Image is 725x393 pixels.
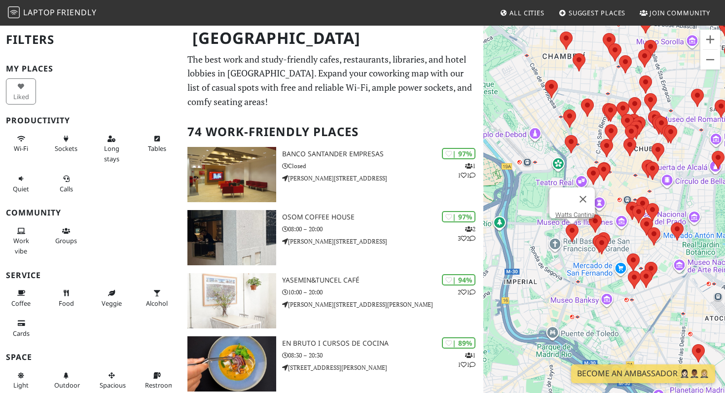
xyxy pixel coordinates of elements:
[55,236,77,245] span: Group tables
[282,300,483,309] p: [PERSON_NAME][STREET_ADDRESS][PERSON_NAME]
[282,150,483,158] h3: Banco Santander Empresas
[13,184,29,193] span: Quiet
[51,285,81,311] button: Food
[700,30,720,49] button: Zoom in
[13,236,29,255] span: People working
[282,287,483,297] p: 10:00 – 20:00
[97,285,127,311] button: Veggie
[6,315,36,341] button: Cards
[148,144,166,153] span: Work-friendly tables
[458,351,475,369] p: 1 1 1
[569,8,626,17] span: Suggest Places
[496,4,548,22] a: All Cities
[6,353,176,362] h3: Space
[700,50,720,70] button: Zoom out
[282,237,483,246] p: [PERSON_NAME][STREET_ADDRESS]
[6,131,36,157] button: Wi-Fi
[181,336,484,392] a: EN BRUTO I CURSOS DE COCINA | 89% 111 EN BRUTO I CURSOS DE COCINA 08:30 – 20:30 [STREET_ADDRESS][...
[8,6,20,18] img: LaptopFriendly
[184,25,482,52] h1: [GEOGRAPHIC_DATA]
[282,351,483,360] p: 08:30 – 20:30
[555,4,630,22] a: Suggest Places
[6,285,36,311] button: Coffee
[6,171,36,197] button: Quiet
[282,276,483,285] h3: yasemin&tuncel café
[458,161,475,180] p: 1 1 1
[97,131,127,167] button: Long stays
[458,287,475,297] p: 2 1
[187,117,478,147] h2: 74 Work-Friendly Places
[51,223,81,249] button: Groups
[187,52,478,109] p: The best work and study-friendly cafes, restaurants, libraries, and hotel lobbies in [GEOGRAPHIC_...
[442,274,475,286] div: | 94%
[104,144,119,163] span: Long stays
[650,8,710,17] span: Join Community
[142,131,172,157] button: Tables
[102,299,122,308] span: Veggie
[442,337,475,349] div: | 89%
[282,339,483,348] h3: EN BRUTO I CURSOS DE COCINA
[509,8,544,17] span: All Cities
[23,7,55,18] span: Laptop
[282,161,483,171] p: Closed
[51,131,81,157] button: Sockets
[442,148,475,159] div: | 97%
[57,7,96,18] span: Friendly
[51,171,81,197] button: Calls
[6,271,176,280] h3: Service
[571,187,595,211] button: Close
[187,336,276,392] img: EN BRUTO I CURSOS DE COCINA
[100,381,126,390] span: Spacious
[6,64,176,73] h3: My Places
[181,210,484,265] a: Osom Coffee House | 97% 232 Osom Coffee House 08:00 – 20:00 [PERSON_NAME][STREET_ADDRESS]
[6,223,36,259] button: Work vibe
[187,147,276,202] img: Banco Santander Empresas
[13,329,30,338] span: Credit cards
[555,211,595,218] a: Watts Cantina
[181,273,484,328] a: yasemin&tuncel café | 94% 21 yasemin&tuncel café 10:00 – 20:00 [PERSON_NAME][STREET_ADDRESS][PERS...
[282,224,483,234] p: 08:00 – 20:00
[55,144,77,153] span: Power sockets
[6,116,176,125] h3: Productivity
[282,363,483,372] p: [STREET_ADDRESS][PERSON_NAME]
[8,4,97,22] a: LaptopFriendly LaptopFriendly
[13,381,29,390] span: Natural light
[145,381,174,390] span: Restroom
[181,147,484,202] a: Banco Santander Empresas | 97% 111 Banco Santander Empresas Closed [PERSON_NAME][STREET_ADDRESS]
[571,364,715,383] a: Become an Ambassador 🤵🏻‍♀️🤵🏾‍♂️🤵🏼‍♀️
[442,211,475,222] div: | 97%
[282,174,483,183] p: [PERSON_NAME][STREET_ADDRESS]
[6,25,176,55] h2: Filters
[11,299,31,308] span: Coffee
[458,224,475,243] p: 2 3 2
[54,381,80,390] span: Outdoor area
[187,273,276,328] img: yasemin&tuncel café
[59,299,74,308] span: Food
[14,144,28,153] span: Stable Wi-Fi
[6,208,176,217] h3: Community
[636,4,714,22] a: Join Community
[142,285,172,311] button: Alcohol
[146,299,168,308] span: Alcohol
[187,210,276,265] img: Osom Coffee House
[60,184,73,193] span: Video/audio calls
[282,213,483,221] h3: Osom Coffee House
